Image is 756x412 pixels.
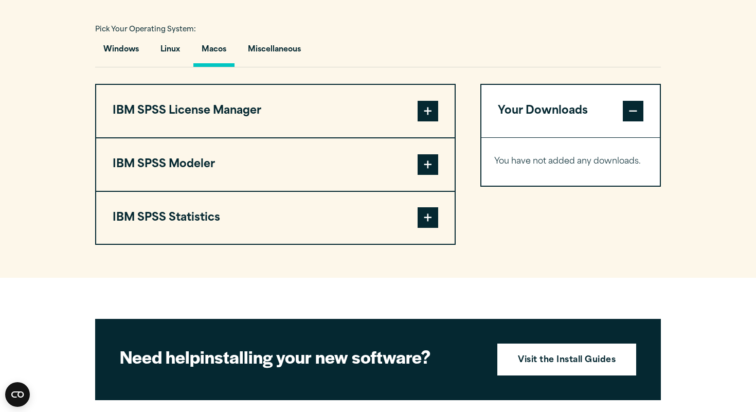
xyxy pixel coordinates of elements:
button: Open CMP widget [5,382,30,407]
a: Visit the Install Guides [497,344,636,375]
span: Pick Your Operating System: [95,26,196,33]
h2: installing your new software? [120,345,480,368]
strong: Visit the Install Guides [518,354,616,367]
button: Miscellaneous [240,38,309,67]
button: Your Downloads [481,85,660,137]
button: IBM SPSS Modeler [96,138,455,191]
div: Your Downloads [481,137,660,186]
p: You have not added any downloads. [494,154,647,169]
button: Macos [193,38,235,67]
button: Linux [152,38,188,67]
strong: Need help [120,344,200,369]
button: IBM SPSS License Manager [96,85,455,137]
button: IBM SPSS Statistics [96,192,455,244]
button: Windows [95,38,147,67]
